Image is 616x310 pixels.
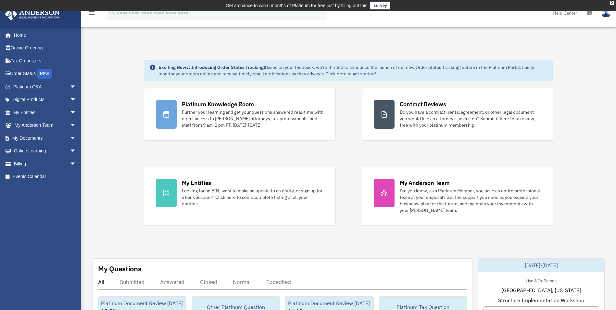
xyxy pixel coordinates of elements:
a: Events Calendar [5,170,86,183]
span: Structure Implementation Workshop [498,296,584,304]
div: My Anderson Team [400,179,450,187]
div: Submitted [120,279,145,285]
div: My Questions [98,264,142,274]
a: Billingarrow_drop_down [5,157,86,170]
div: Get a chance to win 6 months of Platinum for free just by filling out this [226,2,368,9]
div: All [98,279,104,285]
i: menu [88,9,95,17]
div: Platinum Knowledge Room [182,100,254,108]
div: Do you have a contract, rental agreement, or other legal document you would like an attorney's ad... [400,109,542,128]
img: Anderson Advisors Platinum Portal [3,8,62,20]
a: survey [370,2,390,9]
div: My Entities [182,179,211,187]
div: Live & In-Person [521,277,562,284]
span: arrow_drop_down [70,157,83,171]
span: arrow_drop_down [70,80,83,94]
a: Digital Productsarrow_drop_down [5,93,86,106]
div: Further your learning and get your questions answered real-time with direct access to [PERSON_NAM... [182,109,324,128]
img: User Pic [601,8,611,18]
a: Platinum Knowledge Room Further your learning and get your questions answered real-time with dire... [144,88,336,141]
a: Online Ordering [5,42,86,55]
a: Platinum Q&Aarrow_drop_down [5,80,86,93]
a: My Documentsarrow_drop_down [5,132,86,145]
a: Contract Reviews Do you have a contract, rental agreement, or other legal document you would like... [362,88,554,141]
span: arrow_drop_down [70,93,83,107]
a: My Entities Looking for an EIN, want to make an update to an entity, or sign up for a bank accoun... [144,167,336,226]
a: menu [88,11,95,17]
div: Normal [233,279,251,285]
span: arrow_drop_down [70,119,83,132]
a: Online Learningarrow_drop_down [5,145,86,158]
div: Looking for an EIN, want to make an update to an entity, or sign up for a bank account? Click her... [182,187,324,207]
a: My Anderson Team Did you know, as a Platinum Member, you have an entire professional team at your... [362,167,554,226]
div: [DATE]-[DATE] [478,259,604,272]
a: Order StatusNEW [5,67,86,81]
div: NEW [37,69,52,79]
div: Based on your feedback, we're thrilled to announce the launch of our new Order Status Tracking fe... [158,64,548,77]
div: Contract Reviews [400,100,446,108]
div: Expedited [266,279,291,285]
div: Did you know, as a Platinum Member, you have an entire professional team at your disposal? Get th... [400,187,542,213]
span: arrow_drop_down [70,145,83,158]
span: arrow_drop_down [70,106,83,119]
a: Home [5,29,83,42]
div: close [610,1,614,5]
strong: Exciting News: Introducing Order Status Tracking! [158,64,265,70]
i: search [108,9,116,16]
span: arrow_drop_down [70,132,83,145]
span: [GEOGRAPHIC_DATA], [US_STATE] [501,286,581,294]
a: My Anderson Teamarrow_drop_down [5,119,86,132]
a: My Entitiesarrow_drop_down [5,106,86,119]
div: Closed [200,279,217,285]
a: Click Here to get started! [325,71,376,77]
a: Tax Organizers [5,54,86,67]
div: Answered [160,279,184,285]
